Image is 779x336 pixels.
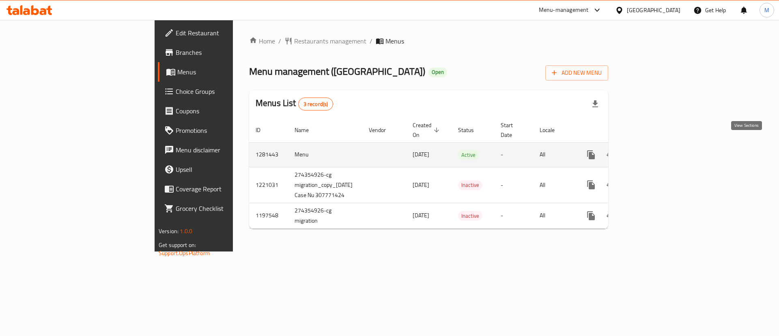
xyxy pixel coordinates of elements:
li: / [370,36,372,46]
span: Edit Restaurant [176,28,278,38]
td: - [494,203,533,228]
td: Menu [288,142,362,167]
span: ID [256,125,271,135]
span: Menu management ( [GEOGRAPHIC_DATA] ) [249,62,425,80]
span: Inactive [458,211,482,221]
a: Restaurants management [284,36,366,46]
div: Menu-management [539,5,589,15]
a: Coupons [158,101,285,121]
span: 3 record(s) [299,100,333,108]
h2: Menus List [256,97,333,111]
a: Menu disclaimer [158,140,285,160]
span: Coupons [176,106,278,116]
span: [DATE] [413,210,429,221]
span: Created On [413,120,442,140]
button: Change Status [601,145,620,165]
span: Choice Groups [176,87,278,96]
a: Upsell [158,160,285,179]
th: Actions [575,118,666,143]
td: All [533,167,575,203]
a: Support.OpsPlatform [159,248,210,258]
span: Menu disclaimer [176,145,278,155]
td: - [494,167,533,203]
button: more [581,206,601,225]
span: Name [295,125,319,135]
a: Grocery Checklist [158,199,285,218]
button: more [581,145,601,165]
span: Coverage Report [176,184,278,194]
span: Restaurants management [294,36,366,46]
td: - [494,142,533,167]
td: All [533,203,575,228]
div: [GEOGRAPHIC_DATA] [627,6,680,15]
button: Change Status [601,206,620,225]
button: Change Status [601,175,620,195]
span: Branches [176,48,278,57]
div: Open [428,67,447,77]
div: Export file [585,94,605,114]
a: Coverage Report [158,179,285,199]
span: [DATE] [413,149,429,160]
span: M [764,6,769,15]
span: Status [458,125,484,135]
span: Active [458,150,479,160]
td: All [533,142,575,167]
span: Locale [540,125,565,135]
td: 274354926-cg migration [288,203,362,228]
button: Add New Menu [545,65,608,80]
span: [DATE] [413,180,429,190]
a: Branches [158,43,285,62]
div: Total records count [298,98,334,111]
span: Open [428,69,447,76]
table: enhanced table [249,118,666,229]
td: 274354926-cg migration_copy_[DATE] Case Nu 307771424 [288,167,362,203]
a: Edit Restaurant [158,23,285,43]
button: more [581,175,601,195]
span: Add New Menu [552,68,602,78]
a: Menus [158,62,285,82]
span: Menus [177,67,278,77]
span: Grocery Checklist [176,204,278,213]
span: Start Date [501,120,523,140]
span: Menus [385,36,404,46]
span: 1.0.0 [180,226,192,236]
span: Promotions [176,126,278,135]
span: Vendor [369,125,396,135]
a: Promotions [158,121,285,140]
span: Upsell [176,165,278,174]
nav: breadcrumb [249,36,608,46]
a: Choice Groups [158,82,285,101]
span: Inactive [458,180,482,190]
span: Version: [159,226,179,236]
span: Get support on: [159,240,196,250]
